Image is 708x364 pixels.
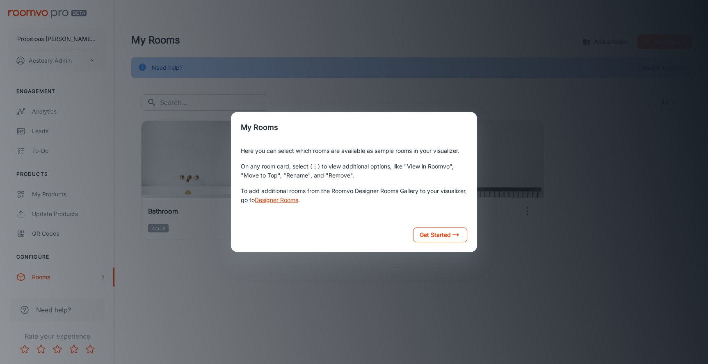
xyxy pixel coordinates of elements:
[255,193,298,207] a: Designer Rooms
[241,183,467,208] p: To add additional rooms from the Roomvo Designer Rooms Gallery to your visualizer, go to .
[241,159,467,183] p: On any room card, select (⋮) to view additional options, like "View in Roomvo", "Move to Top", "R...
[241,143,467,159] p: Here you can select which rooms are available as sample rooms in your visualizer.
[231,112,477,143] h2: My Rooms
[413,227,467,242] button: Get Started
